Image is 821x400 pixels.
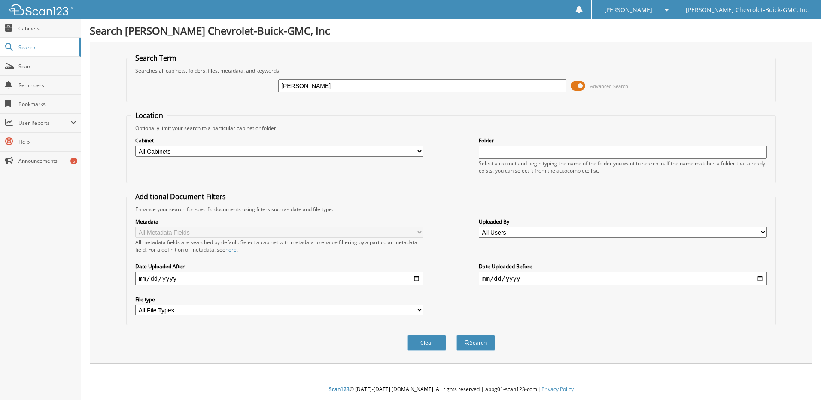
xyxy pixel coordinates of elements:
[778,359,821,400] iframe: Chat Widget
[131,111,167,120] legend: Location
[407,335,446,351] button: Clear
[18,100,76,108] span: Bookmarks
[135,239,423,253] div: All metadata fields are searched by default. Select a cabinet with metadata to enable filtering b...
[135,263,423,270] label: Date Uploaded After
[604,7,652,12] span: [PERSON_NAME]
[90,24,812,38] h1: Search [PERSON_NAME] Chevrolet-Buick-GMC, Inc
[135,137,423,144] label: Cabinet
[479,272,767,285] input: end
[456,335,495,351] button: Search
[18,119,70,127] span: User Reports
[9,4,73,15] img: scan123-logo-white.svg
[479,218,767,225] label: Uploaded By
[131,67,771,74] div: Searches all cabinets, folders, files, metadata, and keywords
[541,385,574,393] a: Privacy Policy
[686,7,809,12] span: [PERSON_NAME] Chevrolet-Buick-GMC, Inc
[135,296,423,303] label: File type
[135,272,423,285] input: start
[70,158,77,164] div: 6
[18,138,76,145] span: Help
[131,206,771,213] div: Enhance your search for specific documents using filters such as date and file type.
[18,25,76,32] span: Cabinets
[479,263,767,270] label: Date Uploaded Before
[479,160,767,174] div: Select a cabinet and begin typing the name of the folder you want to search in. If the name match...
[131,124,771,132] div: Optionally limit your search to a particular cabinet or folder
[479,137,767,144] label: Folder
[81,379,821,400] div: © [DATE]-[DATE] [DOMAIN_NAME]. All rights reserved | appg01-scan123-com |
[131,192,230,201] legend: Additional Document Filters
[225,246,237,253] a: here
[590,83,628,89] span: Advanced Search
[18,44,75,51] span: Search
[131,53,181,63] legend: Search Term
[18,82,76,89] span: Reminders
[135,218,423,225] label: Metadata
[18,157,76,164] span: Announcements
[18,63,76,70] span: Scan
[329,385,350,393] span: Scan123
